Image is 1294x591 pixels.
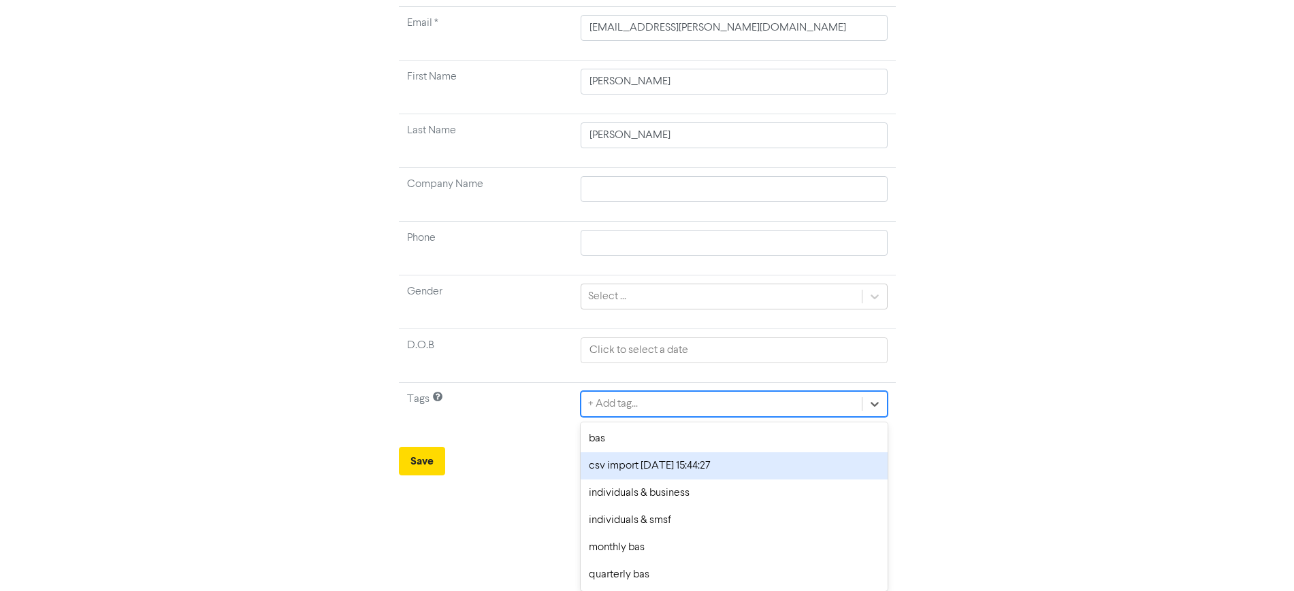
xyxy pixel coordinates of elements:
[588,288,626,305] div: Select ...
[399,168,573,222] td: Company Name
[581,561,887,588] div: quarterly bas
[399,114,573,168] td: Last Name
[399,222,573,275] td: Phone
[399,329,573,383] td: D.O.B
[399,447,445,475] button: Save
[581,452,887,479] div: csv import [DATE] 15:44:27
[581,534,887,561] div: monthly bas
[588,396,638,412] div: + Add tag...
[581,479,887,507] div: individuals & business
[399,7,573,61] td: Required
[399,275,573,329] td: Gender
[581,337,887,363] input: Click to select a date
[1123,444,1294,591] iframe: Chat Widget
[399,383,573,437] td: Tags
[399,61,573,114] td: First Name
[581,507,887,534] div: individuals & smsf
[581,425,887,452] div: bas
